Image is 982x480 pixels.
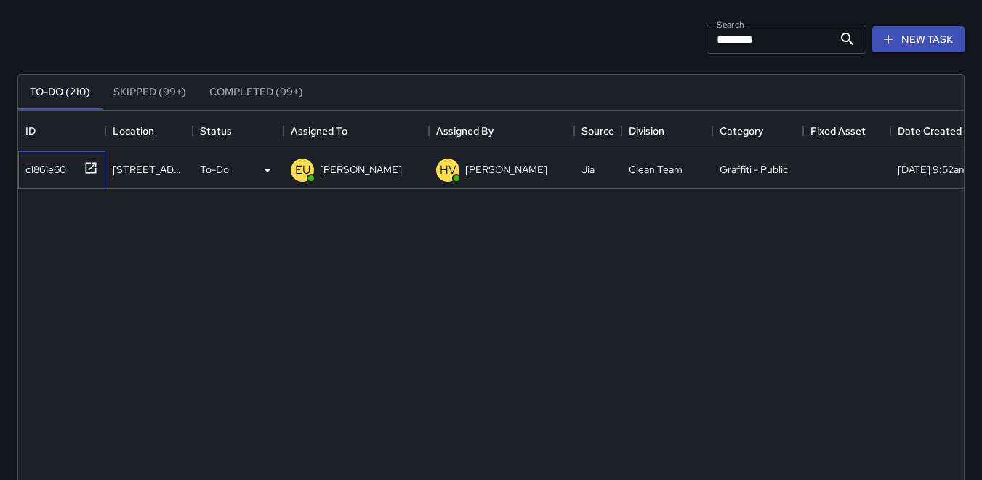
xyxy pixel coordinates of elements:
[320,162,402,177] p: [PERSON_NAME]
[717,18,744,31] label: Search
[581,162,595,177] div: Jia
[18,75,102,110] button: To-Do (210)
[193,111,283,151] div: Status
[720,111,763,151] div: Category
[621,111,712,151] div: Division
[872,26,965,53] button: New Task
[720,162,788,177] div: Graffiti - Public
[102,75,198,110] button: Skipped (99+)
[105,111,193,151] div: Location
[25,111,36,151] div: ID
[18,111,105,151] div: ID
[712,111,803,151] div: Category
[803,111,890,151] div: Fixed Asset
[198,75,315,110] button: Completed (99+)
[440,161,456,179] p: HV
[429,111,574,151] div: Assigned By
[465,162,547,177] p: [PERSON_NAME]
[629,111,664,151] div: Division
[113,162,185,177] div: 898 Mission Street
[295,161,310,179] p: EU
[291,111,347,151] div: Assigned To
[574,111,621,151] div: Source
[200,111,232,151] div: Status
[436,111,494,151] div: Assigned By
[113,111,154,151] div: Location
[810,111,866,151] div: Fixed Asset
[283,111,429,151] div: Assigned To
[581,111,614,151] div: Source
[200,162,229,177] p: To-Do
[20,156,66,177] div: c1861e60
[898,111,962,151] div: Date Created
[629,162,683,177] div: Clean Team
